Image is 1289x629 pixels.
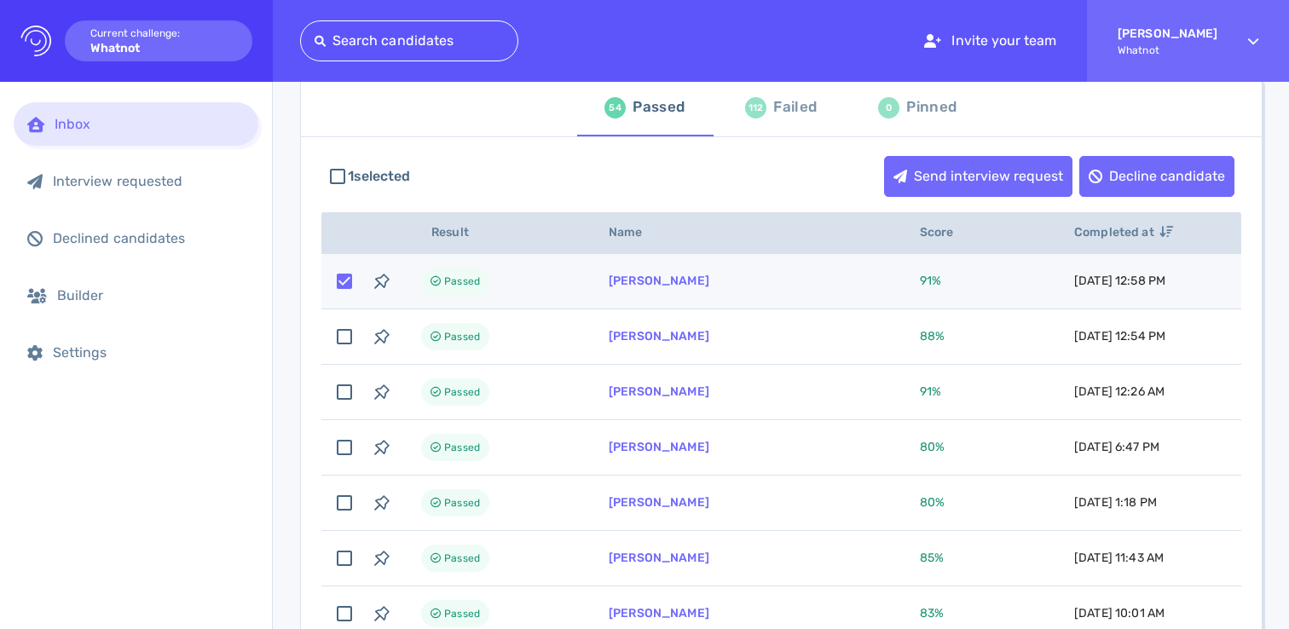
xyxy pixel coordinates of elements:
[920,440,945,454] span: 80 %
[444,382,480,402] span: Passed
[609,606,709,620] a: [PERSON_NAME]
[745,97,766,118] div: 112
[920,329,945,343] span: 88 %
[348,166,410,187] span: 1 selected
[609,329,709,343] a: [PERSON_NAME]
[444,603,480,624] span: Passed
[609,440,709,454] a: [PERSON_NAME]
[53,230,245,246] div: Declined candidates
[920,225,973,239] span: Score
[1074,495,1157,510] span: [DATE] 1:18 PM
[1079,156,1234,197] button: Decline candidate
[1074,384,1165,399] span: [DATE] 12:26 AM
[920,495,945,510] span: 80 %
[1074,440,1159,454] span: [DATE] 6:47 PM
[1118,26,1217,41] strong: [PERSON_NAME]
[884,156,1072,197] button: Send interview request
[1118,44,1217,56] span: Whatnot
[1080,157,1234,196] div: Decline candidate
[1074,274,1165,288] span: [DATE] 12:58 PM
[920,606,944,620] span: 83 %
[53,173,245,189] div: Interview requested
[53,344,245,361] div: Settings
[1074,225,1173,239] span: Completed at
[773,95,817,120] div: Failed
[444,326,480,347] span: Passed
[920,551,944,565] span: 85 %
[604,97,626,118] div: 54
[885,157,1072,196] div: Send interview request
[57,287,245,303] div: Builder
[920,274,941,288] span: 91 %
[444,548,480,568] span: Passed
[444,493,480,513] span: Passed
[609,274,709,288] a: [PERSON_NAME]
[444,271,480,291] span: Passed
[609,551,709,565] a: [PERSON_NAME]
[401,212,588,254] th: Result
[920,384,941,399] span: 91 %
[906,95,957,120] div: Pinned
[878,97,899,118] div: 0
[1074,551,1164,565] span: [DATE] 11:43 AM
[1074,606,1165,620] span: [DATE] 10:01 AM
[633,95,685,120] div: Passed
[609,495,709,510] a: [PERSON_NAME]
[1074,329,1165,343] span: [DATE] 12:54 PM
[609,384,709,399] a: [PERSON_NAME]
[444,437,480,458] span: Passed
[55,116,245,132] div: Inbox
[609,225,662,239] span: Name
